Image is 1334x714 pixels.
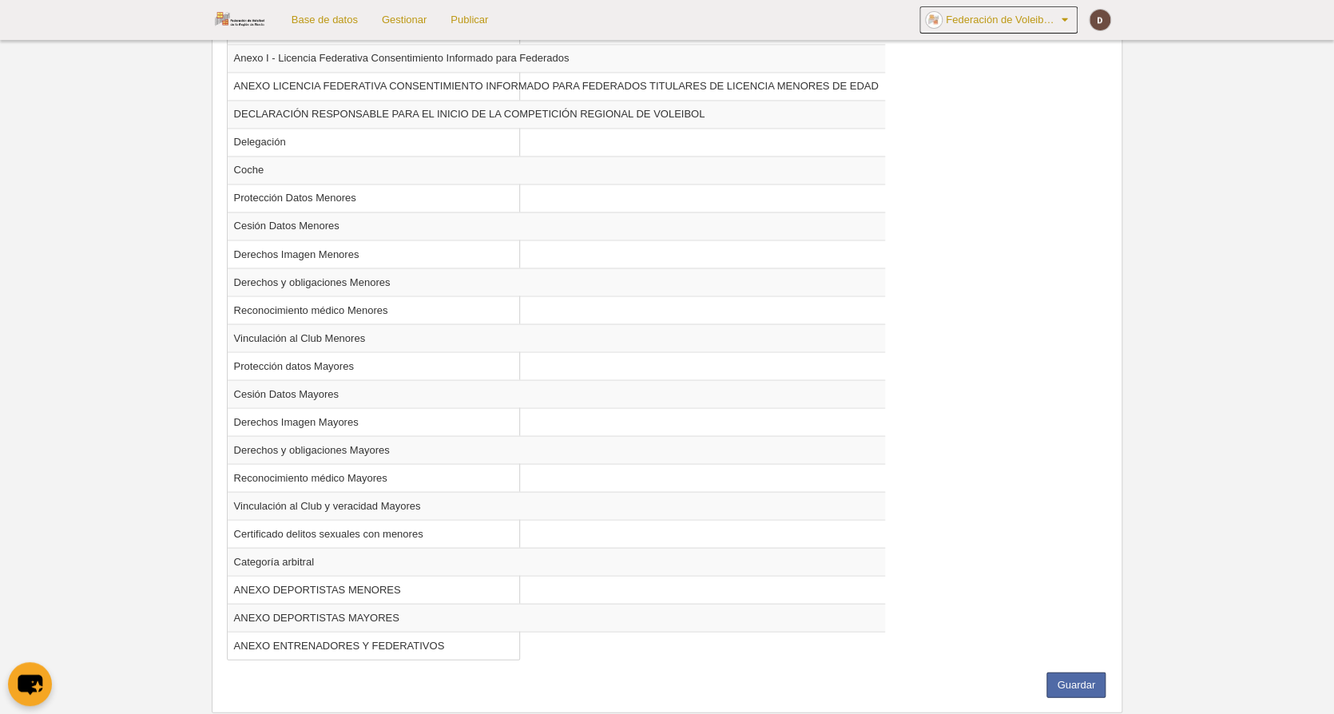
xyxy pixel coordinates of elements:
td: Reconocimiento médico Menores [228,296,885,323]
img: OazHODiFHzb9.30x30.jpg [926,12,942,28]
td: ANEXO DEPORTISTAS MAYORES [228,603,885,631]
td: Certificado delitos sexuales con menores [228,519,885,547]
td: Vinculación al Club y veracidad Mayores [228,491,885,519]
td: DECLARACIÓN RESPONSABLE PARA EL INICIO DE LA COMPETICIÓN REGIONAL DE VOLEIBOL [228,100,885,128]
td: Protección datos Mayores [228,351,885,379]
button: Guardar [1046,672,1106,697]
td: ANEXO ENTRENADORES Y FEDERATIVOS [228,631,885,659]
img: c2l6ZT0zMHgzMCZmcz05JnRleHQ9RCZiZz02ZDRjNDE%3D.png [1090,10,1110,30]
a: Federación de Voleibol de la [GEOGRAPHIC_DATA][PERSON_NAME] [919,6,1078,34]
td: Delegación [228,128,885,156]
td: Derechos y obligaciones Menores [228,268,885,296]
td: Reconocimiento médico Mayores [228,463,885,491]
td: Cesión Datos Menores [228,212,885,240]
td: Derechos Imagen Menores [228,240,885,268]
td: Derechos Imagen Mayores [228,407,885,435]
td: ANEXO DEPORTISTAS MENORES [228,575,885,603]
td: ANEXO LICENCIA FEDERATIVA CONSENTIMIENTO INFORMADO PARA FEDERADOS TITULARES DE LICENCIA MENORES D... [228,72,885,100]
td: Categoría arbitral [228,547,885,575]
td: Anexo I - Licencia Federativa Consentimiento Informado para Federados [228,44,885,72]
td: Protección Datos Menores [228,184,885,212]
span: Federación de Voleibol de la [GEOGRAPHIC_DATA][PERSON_NAME] [946,12,1058,28]
td: Vinculación al Club Menores [228,323,885,351]
td: Derechos y obligaciones Mayores [228,435,885,463]
td: Cesión Datos Mayores [228,379,885,407]
td: Coche [228,156,885,184]
img: Federación de Voleibol de la Región de Murcia [212,10,267,29]
button: chat-button [8,662,52,706]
